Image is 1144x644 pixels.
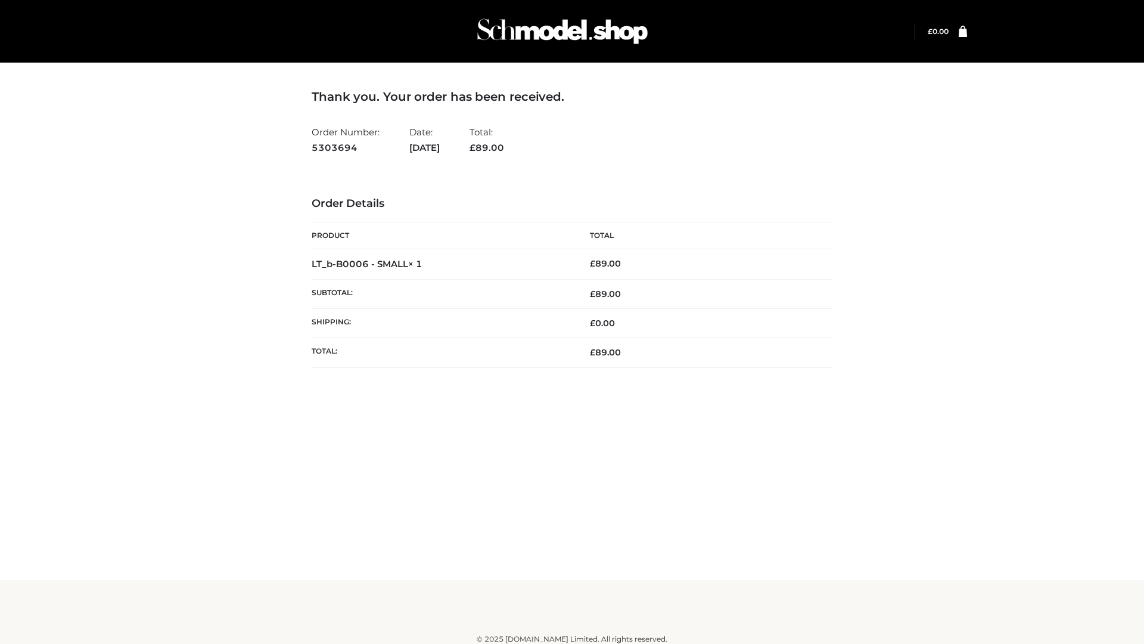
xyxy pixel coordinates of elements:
h3: Order Details [312,197,832,210]
li: Date: [409,122,440,158]
th: Shipping: [312,309,572,338]
h3: Thank you. Your order has been received. [312,89,832,104]
bdi: 89.00 [590,258,621,269]
strong: LT_b-B0006 - SMALL [312,258,422,270]
span: 89.00 [470,142,504,153]
span: £ [590,318,595,329]
strong: 5303694 [312,140,380,156]
th: Product [312,222,572,249]
span: £ [928,27,932,36]
th: Subtotal: [312,279,572,308]
bdi: 0.00 [928,27,949,36]
img: Schmodel Admin 964 [473,8,652,55]
span: £ [590,258,595,269]
span: 89.00 [590,347,621,358]
span: £ [470,142,475,153]
strong: × 1 [408,258,422,270]
span: 89.00 [590,289,621,299]
span: £ [590,289,595,299]
li: Order Number: [312,122,380,158]
th: Total [572,222,832,249]
strong: [DATE] [409,140,440,156]
li: Total: [470,122,504,158]
bdi: 0.00 [590,318,615,329]
span: £ [590,347,595,358]
a: £0.00 [928,27,949,36]
th: Total: [312,338,572,367]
